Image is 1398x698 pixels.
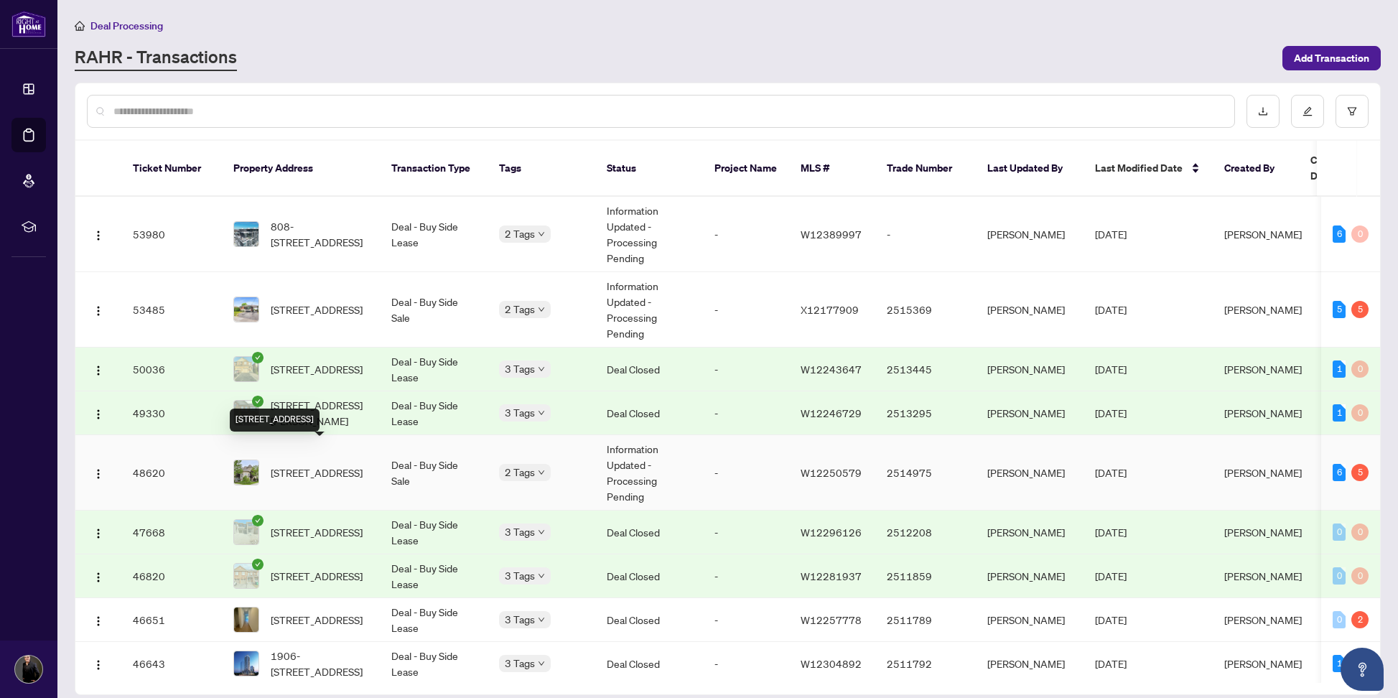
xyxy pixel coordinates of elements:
div: [STREET_ADDRESS] [230,409,320,432]
span: [STREET_ADDRESS] [271,524,363,540]
td: [PERSON_NAME] [976,272,1084,348]
div: 0 [1351,523,1369,541]
span: [PERSON_NAME] [1224,303,1302,316]
span: [STREET_ADDRESS] [271,465,363,480]
span: X12177909 [801,303,859,316]
span: [DATE] [1095,526,1127,539]
span: 3 Tags [505,655,535,671]
img: Logo [93,230,104,241]
td: [PERSON_NAME] [976,511,1084,554]
td: Information Updated - Processing Pending [595,197,703,272]
span: [STREET_ADDRESS] [271,302,363,317]
td: 2511792 [875,642,976,686]
span: Created Date [1310,152,1371,184]
div: 0 [1333,611,1346,628]
img: thumbnail-img [234,297,258,322]
img: Logo [93,528,104,539]
span: [PERSON_NAME] [1224,657,1302,670]
button: Logo [87,298,110,321]
img: thumbnail-img [234,564,258,588]
span: [STREET_ADDRESS][PERSON_NAME] [271,397,368,429]
div: 0 [1333,567,1346,585]
td: [PERSON_NAME] [976,435,1084,511]
span: 3 Tags [505,360,535,377]
td: Deal - Buy Side Lease [380,391,488,435]
span: 3 Tags [505,404,535,421]
button: filter [1336,95,1369,128]
td: 2512208 [875,511,976,554]
td: Deal - Buy Side Lease [380,554,488,598]
td: Deal - Buy Side Lease [380,348,488,391]
td: 2515369 [875,272,976,348]
td: 2511789 [875,598,976,642]
td: 46651 [121,598,222,642]
span: W12243647 [801,363,862,376]
td: [PERSON_NAME] [976,642,1084,686]
button: Logo [87,401,110,424]
th: Last Updated By [976,141,1084,197]
td: - [875,197,976,272]
span: Last Modified Date [1095,160,1183,176]
span: [DATE] [1095,657,1127,670]
td: - [703,272,789,348]
td: Deal Closed [595,642,703,686]
td: [PERSON_NAME] [976,197,1084,272]
td: - [703,598,789,642]
td: - [703,554,789,598]
img: Logo [93,365,104,376]
span: down [538,529,545,536]
div: 0 [1351,360,1369,378]
td: 50036 [121,348,222,391]
button: Logo [87,461,110,484]
span: W12246729 [801,406,862,419]
span: Deal Processing [90,19,163,32]
span: home [75,21,85,31]
button: download [1246,95,1280,128]
td: [PERSON_NAME] [976,391,1084,435]
span: 2 Tags [505,225,535,242]
td: 2513295 [875,391,976,435]
button: edit [1291,95,1324,128]
span: [STREET_ADDRESS] [271,612,363,628]
span: [PERSON_NAME] [1224,228,1302,241]
span: [PERSON_NAME] [1224,406,1302,419]
td: Information Updated - Processing Pending [595,435,703,511]
th: Trade Number [875,141,976,197]
span: 3 Tags [505,611,535,628]
span: check-circle [252,352,264,363]
td: 46820 [121,554,222,598]
span: W12257778 [801,613,862,626]
img: thumbnail-img [234,222,258,246]
span: W12304892 [801,657,862,670]
span: [STREET_ADDRESS] [271,568,363,584]
span: check-circle [252,515,264,526]
td: [PERSON_NAME] [976,348,1084,391]
td: 53980 [121,197,222,272]
span: down [538,469,545,476]
span: [DATE] [1095,363,1127,376]
span: down [538,366,545,373]
img: thumbnail-img [234,460,258,485]
span: 2 Tags [505,301,535,317]
img: Logo [93,572,104,583]
td: 2511859 [875,554,976,598]
th: Transaction Type [380,141,488,197]
div: 6 [1333,225,1346,243]
button: Open asap [1341,648,1384,691]
span: down [538,306,545,313]
td: [PERSON_NAME] [976,554,1084,598]
span: down [538,660,545,667]
button: Add Transaction [1282,46,1381,70]
img: thumbnail-img [234,651,258,676]
td: - [703,391,789,435]
div: 0 [1351,404,1369,422]
span: [DATE] [1095,613,1127,626]
div: 2 [1351,611,1369,628]
span: check-circle [252,396,264,407]
span: [DATE] [1095,569,1127,582]
td: 2514975 [875,435,976,511]
td: - [703,511,789,554]
button: Logo [87,223,110,246]
th: Status [595,141,703,197]
span: down [538,231,545,238]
